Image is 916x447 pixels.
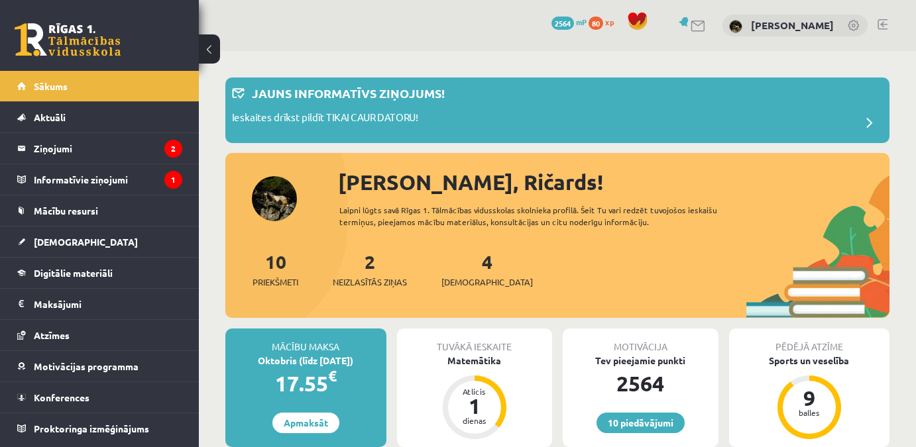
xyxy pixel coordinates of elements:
legend: Informatīvie ziņojumi [34,164,182,195]
a: [PERSON_NAME] [751,19,834,32]
span: 80 [589,17,603,30]
p: Ieskaites drīkst pildīt TIKAI CAUR DATORU! [232,110,418,128]
a: 2Neizlasītās ziņas [333,250,407,289]
a: Maksājumi [17,289,182,319]
span: Aktuāli [34,111,66,123]
span: Neizlasītās ziņas [333,275,407,289]
span: Mācību resursi [34,205,98,217]
span: Digitālie materiāli [34,267,113,279]
div: 1 [455,395,494,417]
legend: Maksājumi [34,289,182,319]
span: Sākums [34,80,68,92]
a: Digitālie materiāli [17,258,182,288]
div: 17.55 [225,368,386,399]
img: Ričards Jansons [729,20,742,33]
div: Pēdējā atzīme [729,328,890,354]
a: 80 xp [589,17,620,27]
a: [DEMOGRAPHIC_DATA] [17,226,182,257]
span: Proktoringa izmēģinājums [34,422,149,434]
div: Oktobris (līdz [DATE]) [225,354,386,368]
legend: Ziņojumi [34,133,182,164]
span: 2564 [551,17,574,30]
span: xp [605,17,614,27]
i: 1 [164,171,182,189]
div: Mācību maksa [225,328,386,354]
a: Mācību resursi [17,195,182,226]
div: Motivācija [563,328,718,354]
div: Tev pieejamie punkti [563,354,718,368]
i: 2 [164,140,182,158]
a: 10Priekšmeti [253,250,298,289]
div: Tuvākā ieskaite [397,328,553,354]
a: Rīgas 1. Tālmācības vidusskola [15,23,121,56]
a: Proktoringa izmēģinājums [17,413,182,444]
div: dienas [455,417,494,424]
a: Informatīvie ziņojumi1 [17,164,182,195]
a: Atzīmes [17,320,182,350]
span: Motivācijas programma [34,360,139,372]
div: Sports un veselība [729,354,890,368]
a: 4[DEMOGRAPHIC_DATA] [441,250,533,289]
span: Priekšmeti [253,275,298,289]
a: 10 piedāvājumi [597,413,685,433]
span: mP [576,17,587,27]
span: € [328,366,337,385]
div: balles [789,409,829,417]
span: [DEMOGRAPHIC_DATA] [441,275,533,289]
a: Sākums [17,71,182,101]
div: Atlicis [455,387,494,395]
a: Sports un veselība 9 balles [729,354,890,441]
a: Aktuāli [17,102,182,132]
a: Motivācijas programma [17,351,182,381]
a: Jauns informatīvs ziņojums! Ieskaites drīkst pildīt TIKAI CAUR DATORU! [232,84,883,136]
div: 9 [789,387,829,409]
div: 2564 [563,368,718,399]
span: [DEMOGRAPHIC_DATA] [34,236,138,248]
div: [PERSON_NAME], Ričards! [338,166,889,198]
span: Atzīmes [34,329,70,341]
p: Jauns informatīvs ziņojums! [252,84,445,102]
div: Laipni lūgts savā Rīgas 1. Tālmācības vidusskolas skolnieka profilā. Šeit Tu vari redzēt tuvojošo... [339,204,738,228]
a: Ziņojumi2 [17,133,182,164]
a: Konferences [17,382,182,413]
a: Matemātika Atlicis 1 dienas [397,354,553,441]
div: Matemātika [397,354,553,368]
a: 2564 mP [551,17,587,27]
span: Konferences [34,391,89,403]
a: Apmaksāt [272,413,339,433]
